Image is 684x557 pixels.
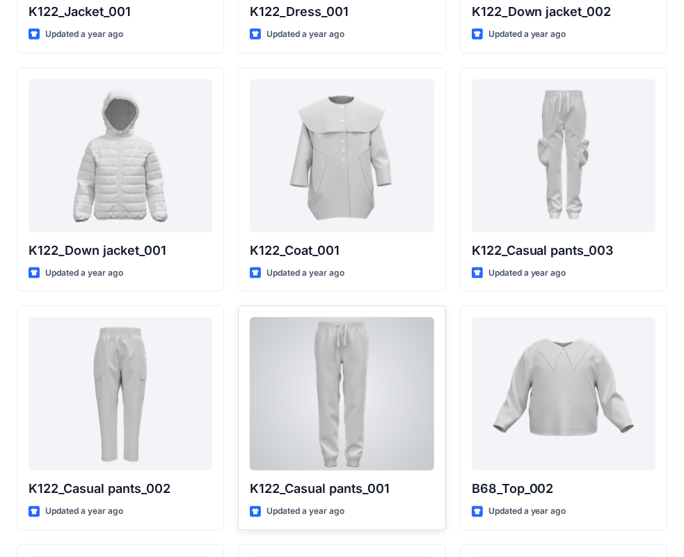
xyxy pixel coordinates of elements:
[45,504,123,519] p: Updated a year ago
[29,241,212,260] p: K122_Down jacket_001
[250,241,434,260] p: K122_Coat_001
[488,266,566,281] p: Updated a year ago
[29,2,212,22] p: K122_Jacket_001
[29,317,212,471] a: K122_Casual pants_002
[472,241,655,260] p: K122_Casual pants_003
[267,504,344,519] p: Updated a year ago
[472,2,655,22] p: K122_Down jacket_002
[45,266,123,281] p: Updated a year ago
[29,79,212,233] a: K122_Down jacket_001
[250,2,434,22] p: K122_Dress_001
[250,79,434,233] a: K122_Coat_001
[267,266,344,281] p: Updated a year ago
[267,27,344,42] p: Updated a year ago
[45,27,123,42] p: Updated a year ago
[250,317,434,471] a: K122_Casual pants_001
[472,479,655,499] p: B68_Top_002
[488,27,566,42] p: Updated a year ago
[29,479,212,499] p: K122_Casual pants_002
[472,317,655,471] a: B68_Top_002
[250,479,434,499] p: K122_Casual pants_001
[488,504,566,519] p: Updated a year ago
[472,79,655,233] a: K122_Casual pants_003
